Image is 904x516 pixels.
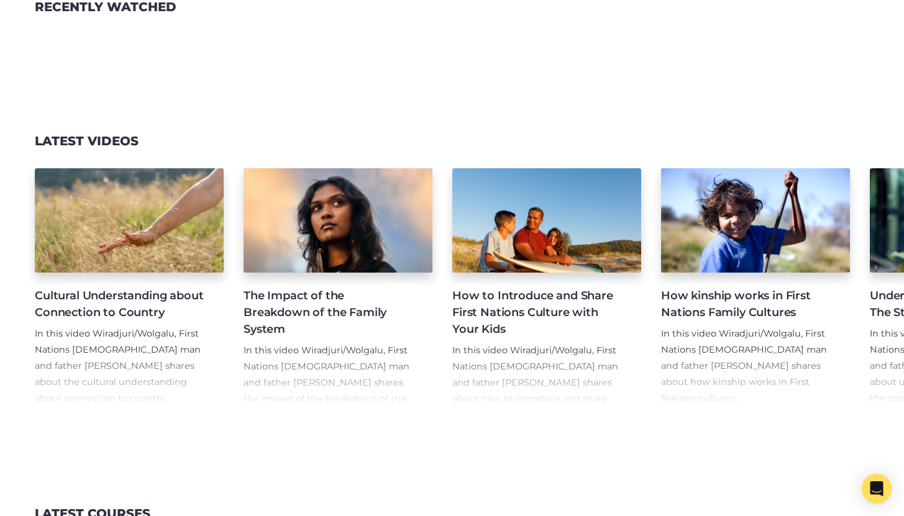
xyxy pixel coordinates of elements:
a: How kinship works in First Nations Family Cultures In this video Wiradjuri/Wolgalu, First Nations... [661,168,850,407]
p: In this video Wiradjuri/Wolgalu, First Nations [DEMOGRAPHIC_DATA] man and father [PERSON_NAME] sh... [661,326,830,407]
h4: How kinship works in First Nations Family Cultures [661,287,830,321]
a: The Impact of the Breakdown of the Family System In this video Wiradjuri/Wolgalu, First Nations [... [244,168,432,407]
a: Cultural Understanding about Connection to Country In this video Wiradjuri/Wolgalu, First Nations... [35,168,224,407]
p: In this video Wiradjuri/Wolgalu, First Nations [DEMOGRAPHIC_DATA] man and father [PERSON_NAME] sh... [35,326,204,407]
h4: Cultural Understanding about Connection to Country [35,287,204,321]
p: In this video Wiradjuri/Wolgalu, First Nations [DEMOGRAPHIC_DATA] man and father [PERSON_NAME] sh... [452,343,621,423]
a: How to Introduce and Share First Nations Culture with Your Kids In this video Wiradjuri/Wolgalu, ... [452,168,641,407]
p: In this video Wiradjuri/Wolgalu, First Nations [DEMOGRAPHIC_DATA] man and father [PERSON_NAME] sh... [244,343,413,423]
h4: The Impact of the Breakdown of the Family System [244,287,413,338]
h4: How to Introduce and Share First Nations Culture with Your Kids [452,287,621,338]
h3: Latest Videos [35,134,139,148]
div: Open Intercom Messenger [862,474,892,504]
